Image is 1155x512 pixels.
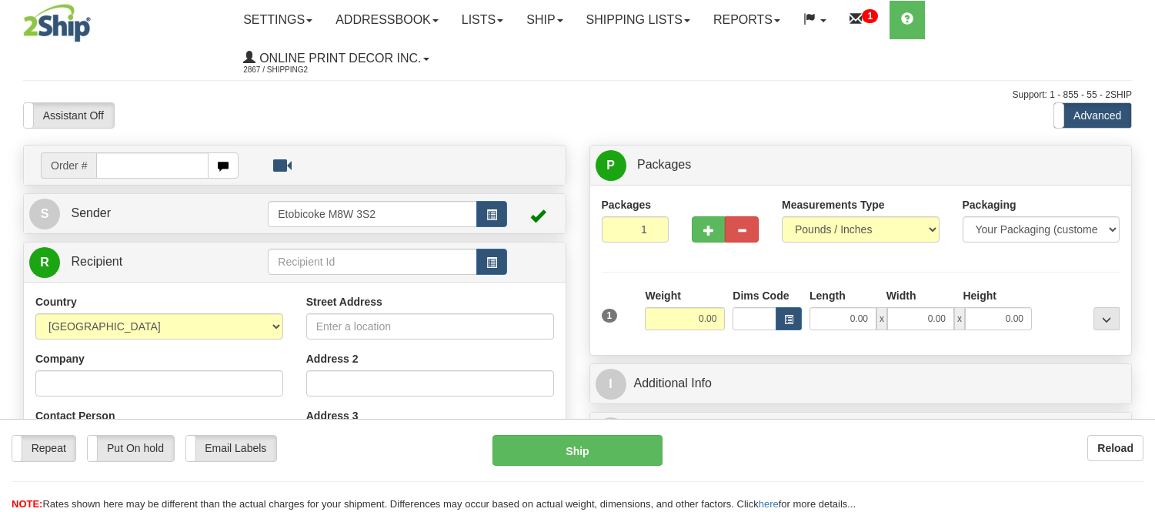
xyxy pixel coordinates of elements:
[645,288,680,303] label: Weight
[759,498,779,510] a: here
[255,52,421,65] span: Online Print Decor Inc.
[12,498,42,510] span: NOTE:
[596,149,1127,181] a: P Packages
[306,408,359,423] label: Address 3
[450,1,515,39] a: Lists
[23,4,91,42] img: logo2867.jpg
[602,197,652,212] label: Packages
[306,313,554,340] input: Enter a location
[306,294,382,310] label: Street Address
[702,1,792,39] a: Reports
[232,1,324,39] a: Settings
[733,288,789,303] label: Dims Code
[232,39,440,78] a: Online Print Decor Inc. 2867 / Shipping2
[602,309,618,323] span: 1
[24,103,114,128] label: Assistant Off
[29,198,268,229] a: S Sender
[515,1,574,39] a: Ship
[35,408,115,423] label: Contact Person
[596,368,1127,400] a: IAdditional Info
[186,436,276,460] label: Email Labels
[88,436,173,460] label: Put On hold
[243,62,359,78] span: 2867 / Shipping2
[876,307,887,330] span: x
[1054,103,1131,128] label: Advanced
[29,246,242,278] a: R Recipient
[1093,307,1120,330] div: ...
[963,288,996,303] label: Height
[35,351,85,366] label: Company
[23,89,1132,102] div: Support: 1 - 855 - 55 - 2SHIP
[1097,442,1133,454] b: Reload
[268,249,476,275] input: Recipient Id
[306,351,359,366] label: Address 2
[596,369,626,400] span: I
[954,307,965,330] span: x
[963,197,1016,212] label: Packaging
[268,201,476,227] input: Sender Id
[637,158,691,171] span: Packages
[1120,177,1153,334] iframe: chat widget
[810,288,846,303] label: Length
[71,255,122,268] span: Recipient
[575,1,702,39] a: Shipping lists
[596,150,626,181] span: P
[492,435,662,466] button: Ship
[12,436,75,460] label: Repeat
[596,417,1127,448] a: $Rates
[782,197,885,212] label: Measurements Type
[838,1,890,39] a: 1
[862,9,878,23] sup: 1
[29,199,60,229] span: S
[35,294,77,310] label: Country
[41,152,96,179] span: Order #
[71,206,111,219] span: Sender
[1087,435,1143,461] button: Reload
[29,247,60,278] span: R
[596,417,626,448] span: $
[886,288,916,303] label: Width
[324,1,450,39] a: Addressbook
